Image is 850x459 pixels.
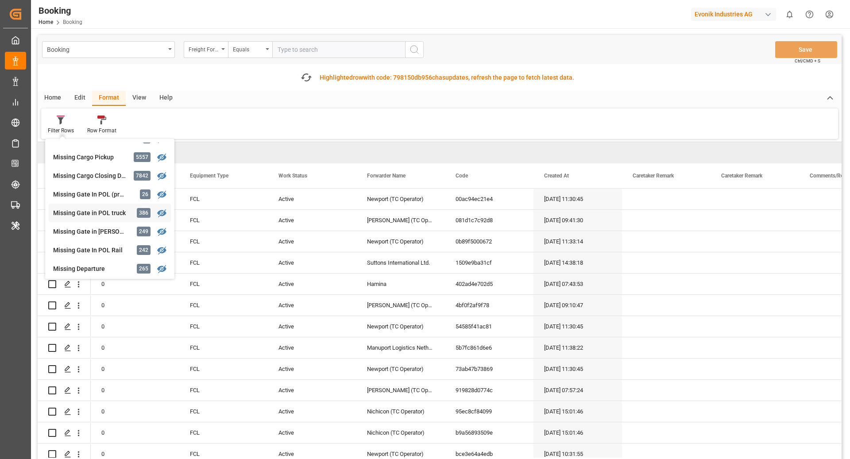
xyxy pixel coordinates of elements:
[68,91,92,106] div: Edit
[38,359,91,380] div: Press SPACE to select this row.
[39,4,82,17] div: Booking
[533,295,622,316] div: [DATE] 09:10:47
[268,316,356,337] div: Active
[228,41,272,58] button: open menu
[800,4,819,24] button: Help Center
[445,295,533,316] div: 4bf0f2af9f78
[233,43,263,54] div: Equals
[456,173,468,179] span: Code
[53,171,131,181] div: Missing Cargo Closing Date
[356,210,445,231] div: [PERSON_NAME] (TC Operator)
[268,337,356,358] div: Active
[445,422,533,443] div: b9a56893509e
[356,295,445,316] div: [PERSON_NAME] (TC Operator)
[184,41,228,58] button: open menu
[533,359,622,379] div: [DATE] 11:30:45
[38,401,91,422] div: Press SPACE to select this row.
[356,316,445,337] div: Newport (TC Operator)
[38,380,91,401] div: Press SPACE to select this row.
[48,127,74,135] div: Filter Rows
[91,401,179,422] div: 0
[405,41,424,58] button: search button
[91,380,179,401] div: 0
[435,74,445,81] span: has
[445,252,533,273] div: 1509e9ba31cf
[38,252,91,274] div: Press SPACE to select this row.
[38,316,91,337] div: Press SPACE to select this row.
[445,316,533,337] div: 54585f41ac81
[179,252,268,273] div: FCL
[445,210,533,231] div: 081d1c7c92d8
[179,401,268,422] div: FCL
[38,189,91,210] div: Press SPACE to select this row.
[179,359,268,379] div: FCL
[38,337,91,359] div: Press SPACE to select this row.
[445,401,533,422] div: 95ec8cf84099
[92,91,126,106] div: Format
[179,189,268,209] div: FCL
[137,245,151,255] div: 242
[91,337,179,358] div: 0
[356,189,445,209] div: Newport (TC Operator)
[268,401,356,422] div: Active
[53,227,131,236] div: Missing Gate in [PERSON_NAME]
[795,58,820,64] span: Ctrl/CMD + S
[179,337,268,358] div: FCL
[189,43,219,54] div: Freight Forwarder's Reference No.
[272,41,405,58] input: Type to search
[268,359,356,379] div: Active
[775,41,837,58] button: Save
[356,380,445,401] div: [PERSON_NAME] (TC Operator)
[353,74,363,81] span: row
[91,316,179,337] div: 0
[179,380,268,401] div: FCL
[38,231,91,252] div: Press SPACE to select this row.
[190,173,228,179] span: Equipment Type
[134,171,151,181] div: 7842
[268,380,356,401] div: Active
[137,264,151,274] div: 265
[445,337,533,358] div: 5b7fc861d6e6
[140,189,151,199] div: 26
[356,359,445,379] div: Newport (TC Operator)
[91,422,179,443] div: 0
[533,252,622,273] div: [DATE] 14:38:18
[356,252,445,273] div: Suttons International Ltd.
[691,8,776,21] div: Evonik Industries AG
[53,264,131,274] div: Missing Departure
[91,274,179,294] div: 0
[533,274,622,294] div: [DATE] 07:43:53
[134,152,151,162] div: 5557
[53,208,131,218] div: Missing Gate in POL truck
[356,337,445,358] div: Manuport Logistics Netherlands BV
[153,91,179,106] div: Help
[367,173,406,179] span: Forwarder Name
[53,190,131,199] div: Missing Gate In POL (precarriage: null)
[533,316,622,337] div: [DATE] 11:30:45
[126,91,153,106] div: View
[179,210,268,231] div: FCL
[91,359,179,379] div: 0
[533,189,622,209] div: [DATE] 11:30:45
[91,295,179,316] div: 0
[356,274,445,294] div: Hamina
[47,43,165,54] div: Booking
[445,359,533,379] div: 73ab47b73869
[38,274,91,295] div: Press SPACE to select this row.
[87,127,116,135] div: Row Format
[179,231,268,252] div: FCL
[268,231,356,252] div: Active
[533,401,622,422] div: [DATE] 15:01:46
[691,6,780,23] button: Evonik Industries AG
[356,401,445,422] div: Nichicon (TC Operator)
[445,274,533,294] div: 402ad4e702d5
[53,246,131,255] div: Missing Gate In POL Rail
[533,337,622,358] div: [DATE] 11:38:22
[268,295,356,316] div: Active
[42,41,175,58] button: open menu
[179,422,268,443] div: FCL
[38,91,68,106] div: Home
[268,252,356,273] div: Active
[38,422,91,444] div: Press SPACE to select this row.
[356,422,445,443] div: Nichicon (TC Operator)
